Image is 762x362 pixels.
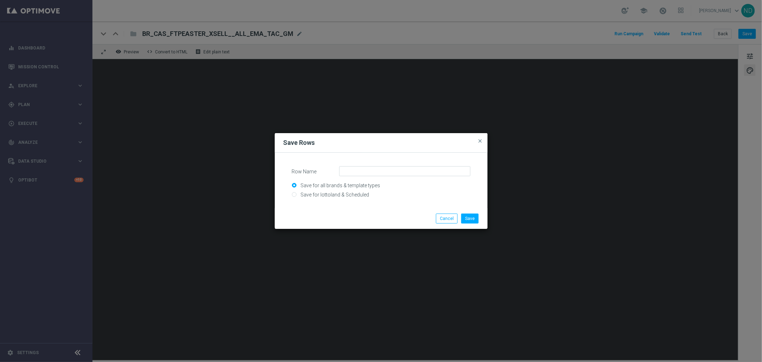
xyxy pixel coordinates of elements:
h2: Save Rows [283,138,315,147]
span: close [478,138,483,144]
label: Save for all brands & template types [299,182,380,189]
label: Row Name [287,166,334,175]
button: Save [461,214,479,224]
button: Cancel [436,214,458,224]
